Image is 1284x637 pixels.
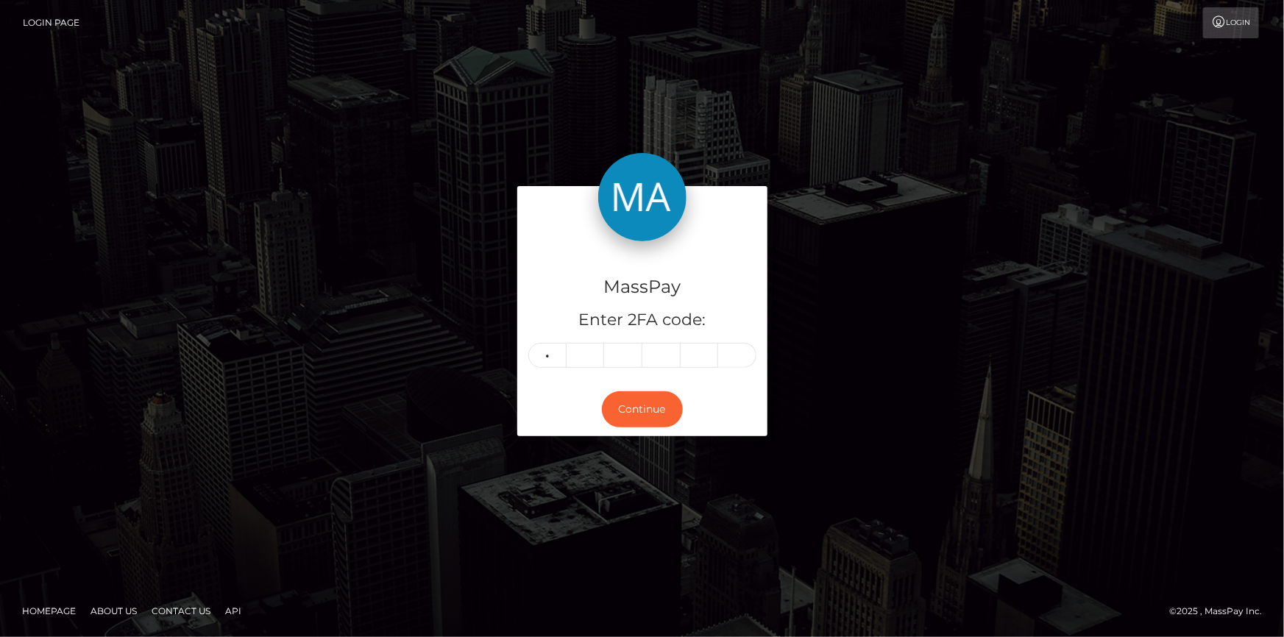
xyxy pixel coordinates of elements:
a: Login [1203,7,1259,38]
div: © 2025 , MassPay Inc. [1169,603,1273,619]
a: About Us [85,599,143,622]
a: Homepage [16,599,82,622]
button: Continue [602,391,683,427]
h4: MassPay [528,274,756,300]
img: MassPay [598,153,687,241]
a: Contact Us [146,599,216,622]
a: API [219,599,247,622]
h5: Enter 2FA code: [528,309,756,332]
a: Login Page [23,7,79,38]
